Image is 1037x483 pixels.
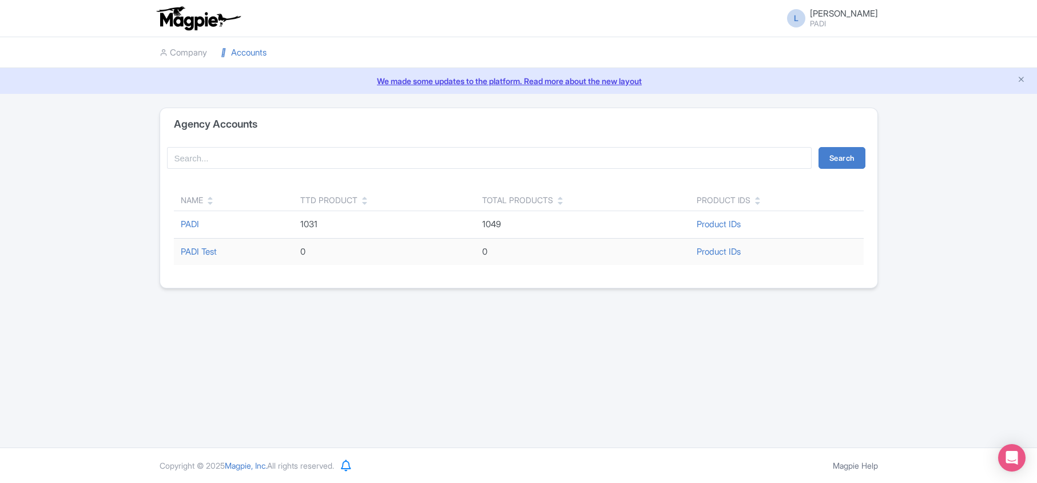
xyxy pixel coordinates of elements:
a: Product IDs [697,246,741,257]
div: Open Intercom Messenger [998,444,1026,472]
a: Accounts [221,37,267,69]
a: PADI Test [181,246,217,257]
small: PADI [810,20,878,27]
td: 0 [475,238,690,265]
a: We made some updates to the platform. Read more about the new layout [7,75,1030,87]
span: Magpie, Inc. [225,461,267,470]
span: [PERSON_NAME] [810,8,878,19]
a: Company [160,37,207,69]
input: Search... [167,147,812,169]
h4: Agency Accounts [174,118,257,130]
a: L [PERSON_NAME] PADI [780,9,878,27]
img: logo-ab69f6fb50320c5b225c76a69d11143b.png [154,6,243,31]
div: Copyright © 2025 All rights reserved. [153,460,341,472]
div: Name [181,194,203,206]
td: 1031 [293,211,475,239]
a: PADI [181,219,199,229]
button: Search [819,147,865,169]
a: Product IDs [697,219,741,229]
div: Total Products [482,194,553,206]
td: 1049 [475,211,690,239]
td: 0 [293,238,475,265]
button: Close announcement [1017,74,1026,87]
div: Product IDs [697,194,750,206]
a: Magpie Help [833,461,878,470]
div: TTD Product [300,194,357,206]
span: L [787,9,805,27]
